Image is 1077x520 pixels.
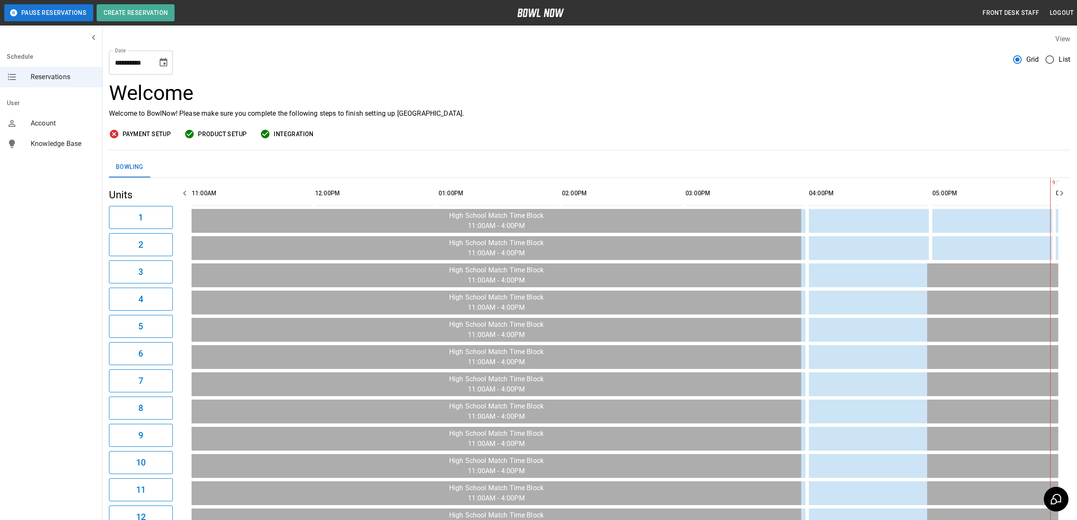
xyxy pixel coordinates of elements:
[138,211,143,224] h6: 1
[109,369,173,392] button: 7
[274,129,313,140] span: Integration
[109,342,173,365] button: 6
[109,397,173,420] button: 8
[109,315,173,338] button: 5
[685,181,805,206] th: 03:00PM
[138,238,143,251] h6: 2
[138,374,143,388] h6: 7
[109,478,173,501] button: 11
[109,109,1070,119] p: Welcome to BowlNow! Please make sure you complete the following steps to finish setting up [GEOGR...
[1055,35,1070,43] label: View
[198,129,246,140] span: Product Setup
[4,4,93,21] button: Pause Reservations
[109,81,1070,105] h3: Welcome
[109,424,173,447] button: 9
[1046,5,1077,21] button: Logout
[109,233,173,256] button: 2
[136,456,146,469] h6: 10
[517,9,564,17] img: logo
[123,129,171,140] span: Payment Setup
[138,347,143,360] h6: 6
[1059,54,1070,65] span: List
[138,265,143,279] h6: 3
[315,181,435,206] th: 12:00PM
[109,157,150,177] button: Bowling
[136,483,146,497] h6: 11
[109,206,173,229] button: 1
[562,181,682,206] th: 02:00PM
[138,401,143,415] h6: 8
[31,139,95,149] span: Knowledge Base
[31,72,95,82] span: Reservations
[438,181,559,206] th: 01:00PM
[109,288,173,311] button: 4
[138,320,143,333] h6: 5
[109,157,1070,177] div: inventory tabs
[138,292,143,306] h6: 4
[97,4,175,21] button: Create Reservation
[31,118,95,129] span: Account
[109,188,173,202] h5: Units
[109,451,173,474] button: 10
[192,181,312,206] th: 11:00AM
[138,429,143,442] h6: 9
[979,5,1043,21] button: Front Desk Staff
[1026,54,1039,65] span: Grid
[155,54,172,71] button: Choose date, selected date is Oct 4, 2025
[1050,179,1052,187] span: 9:19PM
[109,260,173,283] button: 3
